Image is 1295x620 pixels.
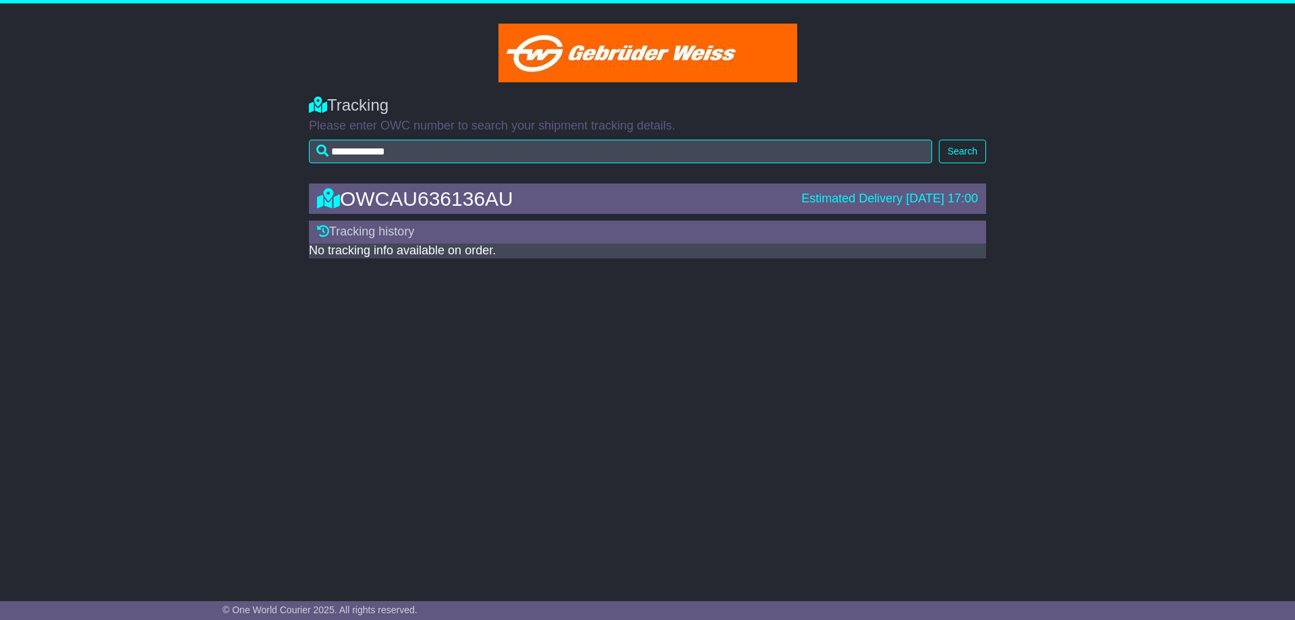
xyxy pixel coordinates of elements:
[309,244,986,258] div: No tracking info available on order.
[309,119,986,134] p: Please enter OWC number to search your shipment tracking details.
[939,140,986,163] button: Search
[310,188,795,210] div: OWCAU636136AU
[801,192,978,206] div: Estimated Delivery [DATE] 17:00
[223,604,418,615] span: © One World Courier 2025. All rights reserved.
[498,24,797,82] img: GetCustomerLogo
[309,221,986,244] div: Tracking history
[309,96,986,115] div: Tracking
